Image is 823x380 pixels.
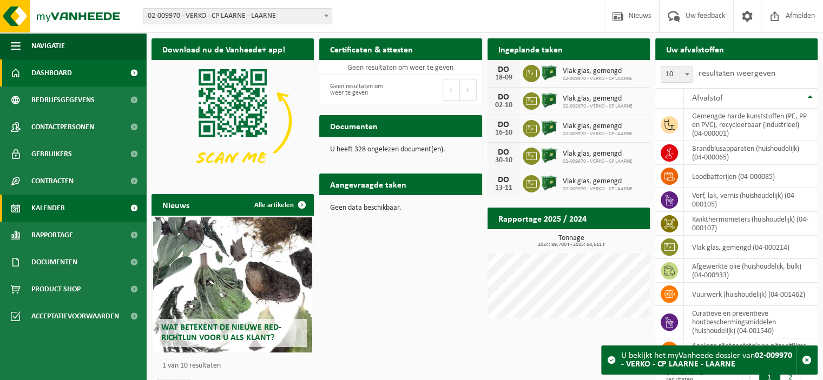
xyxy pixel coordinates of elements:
div: 13-11 [493,184,515,192]
span: 10 [661,67,693,82]
h2: Rapportage 2025 / 2024 [488,208,597,229]
span: Bedrijfsgegevens [31,86,95,114]
span: Contracten [31,168,74,195]
div: DO [493,65,515,74]
h2: Uw afvalstoffen [655,38,735,59]
h2: Ingeplande taken [488,38,574,59]
h2: Nieuws [152,194,200,215]
span: Navigatie [31,32,65,59]
span: 02-009970 - VERKO - CP LAARNE [563,158,633,165]
div: DO [493,121,515,129]
td: gemengde harde kunststoffen (PE, PP en PVC), recycleerbaar (industrieel) (04-000001) [684,109,818,141]
div: 18-09 [493,74,515,82]
span: Kalender [31,195,65,222]
span: 02-009970 - VERKO - CP LAARNE [563,186,633,192]
span: 2024: 89,700 t - 2025: 68,611 t [493,242,650,248]
strong: 02-009970 - VERKO - CP LAARNE - LAARNE [621,351,792,369]
p: 1 van 10 resultaten [162,362,308,370]
button: Previous [443,79,460,101]
div: U bekijkt het myVanheede dossier van [621,346,796,374]
td: afgewerkte olie (huishoudelijk, bulk) (04-000933) [684,259,818,283]
span: 02-009970 - VERKO - CP LAARNE [563,76,633,82]
label: resultaten weergeven [699,69,775,78]
img: CR-BO-1C-1900-MET-01 [540,63,558,82]
span: Afvalstof [692,94,723,103]
span: 02-009970 - VERKO - CP LAARNE [563,131,633,137]
div: DO [493,93,515,102]
img: CR-BO-1C-1900-MET-01 [540,146,558,164]
p: U heeft 328 ongelezen document(en). [330,146,471,154]
a: Wat betekent de nieuwe RED-richtlijn voor u als klant? [153,217,312,352]
span: 02-009970 - VERKO - CP LAARNE - LAARNE [143,8,332,24]
span: Acceptatievoorwaarden [31,303,119,330]
div: DO [493,148,515,157]
td: vlak glas, gemengd (04-000214) [684,236,818,259]
span: Vlak glas, gemengd [563,67,633,76]
span: Vlak glas, gemengd [563,122,633,131]
h2: Download nu de Vanheede+ app! [152,38,296,59]
span: Vlak glas, gemengd [563,150,633,158]
td: vuurwerk (huishoudelijk) (04-001462) [684,283,818,306]
span: Rapportage [31,222,73,249]
span: Product Shop [31,276,81,303]
img: CR-BO-1C-1900-MET-01 [540,118,558,137]
span: Dashboard [31,59,72,86]
td: verf, lak, vernis (huishoudelijk) (04-000105) [684,188,818,212]
a: Alle artikelen [246,194,313,216]
span: 10 [661,66,693,83]
td: kwikthermometers (huishoudelijk) (04-000107) [684,212,818,236]
p: Geen data beschikbaar. [330,204,471,212]
h3: Tonnage [493,235,650,248]
span: Gebruikers [31,141,72,168]
div: DO [493,176,515,184]
span: Contactpersonen [31,114,94,141]
h2: Aangevraagde taken [319,174,417,195]
span: 02-009970 - VERKO - CP LAARNE [563,103,633,110]
img: CR-BO-1C-1900-MET-01 [540,174,558,192]
div: Geen resultaten om weer te geven [325,78,395,102]
div: 30-10 [493,157,515,164]
td: brandblusapparaten (huishoudelijk) (04-000065) [684,141,818,165]
td: Geen resultaten om weer te geven [319,60,482,75]
span: Wat betekent de nieuwe RED-richtlijn voor u als klant? [161,323,281,342]
a: Bekijk rapportage [569,229,649,250]
td: loodbatterijen (04-000085) [684,165,818,188]
td: analoge röntgenfoto’s en nitraatfilms (huishoudelijk) (04-001542) [684,338,818,362]
span: Documenten [31,249,77,276]
span: Vlak glas, gemengd [563,95,633,103]
span: Vlak glas, gemengd [563,177,633,186]
div: 16-10 [493,129,515,137]
img: CR-BO-1C-1900-MET-01 [540,91,558,109]
img: Download de VHEPlus App [152,60,314,182]
td: curatieve en preventieve houtbeschermingsmiddelen (huishoudelijk) (04-001540) [684,306,818,338]
button: Next [460,79,477,101]
h2: Documenten [319,115,389,136]
span: 02-009970 - VERKO - CP LAARNE - LAARNE [143,9,332,24]
div: 02-10 [493,102,515,109]
h2: Certificaten & attesten [319,38,424,59]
